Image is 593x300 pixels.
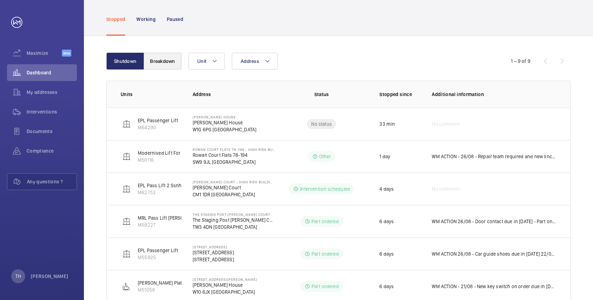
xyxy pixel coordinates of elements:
p: The Staging Post [PERSON_NAME] Court [193,217,275,224]
div: 1 – 9 of 9 [511,58,530,65]
p: No status [311,120,332,127]
p: M55925 [138,254,178,261]
p: EPL Passenger Lift [138,117,178,124]
p: [PERSON_NAME] House [193,281,257,288]
p: Part ordered [312,250,339,257]
p: Rowan Court Flats 78-194 [193,152,275,159]
p: M64290 [138,124,178,131]
span: Address [241,58,259,64]
p: EPL Pass Lift 2 Ssnhg01482 [138,182,198,189]
p: [STREET_ADDRESS] [193,245,234,249]
p: CM1 1DR [GEOGRAPHIC_DATA] [193,191,275,198]
p: WM ACTION 26/08 - Car guide shoes due in [DATE] 22/08 - Parts on order ETA [DATE] 27th. WM ACTION... [432,250,556,257]
p: [PERSON_NAME] House [193,115,257,119]
p: W1G 6PG [GEOGRAPHIC_DATA] [193,126,257,133]
span: Unit [197,58,206,64]
p: [PERSON_NAME] [31,273,69,280]
span: Beta [62,50,71,57]
p: The Staging Post [PERSON_NAME] Court [193,212,275,217]
span: Any questions ? [27,178,77,185]
p: 1 day [379,153,390,160]
p: M50116 [138,156,247,163]
p: Working [136,16,155,23]
p: TH [15,273,21,280]
span: No comment [432,120,460,127]
p: M51058 [138,286,201,293]
p: [STREET_ADDRESS][PERSON_NAME] [193,277,257,281]
p: Stopped [106,16,125,23]
p: M59227 [138,221,203,228]
p: [PERSON_NAME] Court [193,184,275,191]
p: EPL Passenger Lift [138,247,178,254]
p: [PERSON_NAME] Court - High Risk Building [193,180,275,184]
p: [STREET_ADDRESS] [193,256,234,263]
button: Breakdown [144,53,181,69]
img: elevator.svg [122,217,131,226]
p: Status [280,91,363,98]
p: 4 days [379,185,394,192]
p: MRL Pass Lift [PERSON_NAME] [138,214,203,221]
p: [PERSON_NAME] Platform Lift [138,279,201,286]
span: Maximize [27,50,62,57]
button: Shutdown [106,53,144,69]
p: Rowan Court Flats 78-194 - High Risk Building [193,147,275,152]
p: Other [319,153,331,160]
p: [PERSON_NAME] House [193,119,257,126]
img: elevator.svg [122,152,131,161]
span: Interventions [27,108,77,115]
p: 33 min [379,120,395,127]
p: Part ordered [312,283,339,290]
p: Modernised Lift For Fire Services - LEFT HAND LIFT [138,149,247,156]
p: Stopped since [379,91,421,98]
img: elevator.svg [122,185,131,193]
img: elevator.svg [122,250,131,258]
p: 6 days [379,283,394,290]
p: Paused [167,16,183,23]
button: Address [232,53,278,69]
p: Address [193,91,275,98]
span: Dashboard [27,69,77,76]
span: No comment [432,185,460,192]
p: Units [121,91,181,98]
img: elevator.svg [122,120,131,128]
p: SW9 9JL [GEOGRAPHIC_DATA] [193,159,275,166]
p: 6 days [379,250,394,257]
p: W10 6JX [GEOGRAPHIC_DATA] [193,288,257,295]
p: Part ordered [312,218,339,225]
p: WM ACTION - 26/08 - Repair team required and new linchpin required to be ordered and repair date ... [432,153,556,160]
button: Unit [188,53,225,69]
img: platform_lift.svg [122,282,131,291]
p: WM ACTION 26/08 - Door contact due in [DATE] - Part on order ETA TBC. WM ACTION - 21/08 - Car doo... [432,218,556,225]
p: Intervention scheduled [300,185,350,192]
p: WM ACTION - 21/08 - New key switch on order due in [DATE] [432,283,556,290]
p: TW3 4DN [GEOGRAPHIC_DATA] [193,224,275,231]
p: Additional information [432,91,556,98]
span: My addresses [27,89,77,96]
p: [STREET_ADDRESS] [193,249,234,256]
span: Compliance [27,147,77,154]
p: 6 days [379,218,394,225]
p: M62753 [138,189,198,196]
span: Documents [27,128,77,135]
